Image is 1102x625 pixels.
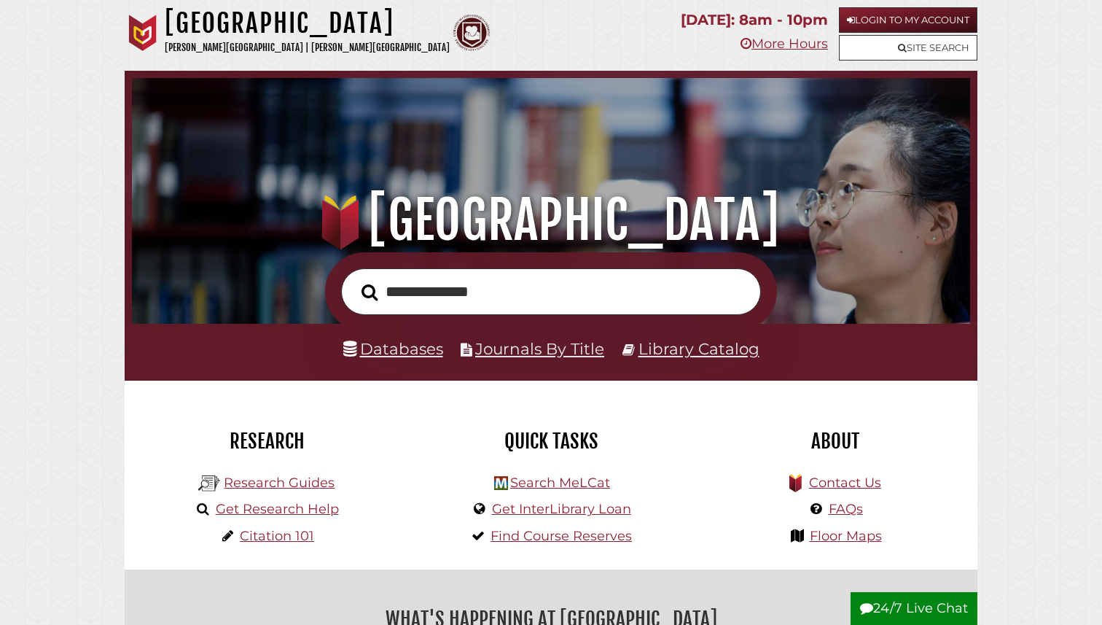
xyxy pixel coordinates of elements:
h1: [GEOGRAPHIC_DATA] [165,7,450,39]
a: Find Course Reserves [491,528,632,544]
p: [DATE]: 8am - 10pm [681,7,828,33]
a: Get Research Help [216,501,339,517]
img: Hekman Library Logo [494,476,508,490]
a: Citation 101 [240,528,314,544]
a: Journals By Title [475,339,604,358]
button: Search [354,280,385,306]
a: Contact Us [809,475,881,491]
a: Login to My Account [839,7,977,33]
img: Calvin University [125,15,161,51]
a: Library Catalog [638,339,759,358]
h2: Research [136,429,398,454]
img: Hekman Library Logo [198,473,220,494]
p: [PERSON_NAME][GEOGRAPHIC_DATA] | [PERSON_NAME][GEOGRAPHIC_DATA] [165,39,450,56]
i: Search [362,283,378,300]
h2: About [704,429,966,454]
img: Calvin Theological Seminary [453,15,490,51]
a: Search MeLCat [510,475,610,491]
a: Databases [343,339,443,358]
a: Research Guides [224,475,335,491]
h1: [GEOGRAPHIC_DATA] [149,188,954,252]
a: Site Search [839,35,977,61]
a: More Hours [740,36,828,52]
a: FAQs [829,501,863,517]
a: Floor Maps [810,528,882,544]
a: Get InterLibrary Loan [492,501,631,517]
h2: Quick Tasks [420,429,682,454]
